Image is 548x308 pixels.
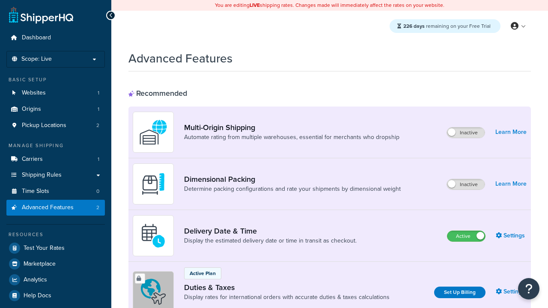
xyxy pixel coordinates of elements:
[128,89,187,98] div: Recommended
[138,169,168,199] img: DTVBYsAAAAAASUVORK5CYII=
[22,156,43,163] span: Carriers
[184,226,357,236] a: Delivery Date & Time
[22,188,49,195] span: Time Slots
[22,172,62,179] span: Shipping Rules
[495,178,527,190] a: Learn More
[6,288,105,303] a: Help Docs
[96,204,99,211] span: 2
[22,106,41,113] span: Origins
[518,278,539,299] button: Open Resource Center
[6,76,105,83] div: Basic Setup
[184,283,390,292] a: Duties & Taxes
[6,85,105,101] li: Websites
[24,292,51,299] span: Help Docs
[6,151,105,167] a: Carriers1
[6,200,105,216] li: Advanced Features
[250,1,260,9] b: LIVE
[6,200,105,216] a: Advanced Features2
[22,89,46,97] span: Websites
[184,123,399,132] a: Multi-Origin Shipping
[6,256,105,272] a: Marketplace
[21,56,52,63] span: Scope: Live
[184,175,401,184] a: Dimensional Packing
[184,133,399,142] a: Automate rating from multiple warehouses, essential for merchants who dropship
[96,122,99,129] span: 2
[6,231,105,238] div: Resources
[24,261,56,268] span: Marketplace
[22,122,66,129] span: Pickup Locations
[434,287,485,298] a: Set Up Billing
[447,127,485,138] label: Inactive
[6,151,105,167] li: Carriers
[496,286,527,298] a: Settings
[403,22,491,30] span: remaining on your Free Trial
[184,293,390,302] a: Display rates for international orders with accurate duties & taxes calculations
[22,204,74,211] span: Advanced Features
[6,167,105,183] a: Shipping Rules
[6,272,105,287] a: Analytics
[6,101,105,117] li: Origins
[190,269,216,277] p: Active Plan
[496,230,527,242] a: Settings
[6,85,105,101] a: Websites1
[98,156,99,163] span: 1
[138,117,168,147] img: WatD5o0RtDAAAAAElFTkSuQmCC
[138,221,168,251] img: gfkeb5ejjkALwAAAABJRU5ErkJggg==
[6,118,105,133] li: Pickup Locations
[6,142,105,149] div: Manage Shipping
[96,188,99,195] span: 0
[22,34,51,41] span: Dashboard
[98,89,99,97] span: 1
[184,237,357,245] a: Display the estimated delivery date or time in transit as checkout.
[6,101,105,117] a: Origins1
[6,30,105,46] a: Dashboard
[447,231,485,241] label: Active
[6,240,105,256] a: Test Your Rates
[98,106,99,113] span: 1
[403,22,425,30] strong: 226 days
[24,276,47,284] span: Analytics
[6,184,105,199] li: Time Slots
[495,126,527,138] a: Learn More
[184,185,401,193] a: Determine packing configurations and rate your shipments by dimensional weight
[6,184,105,199] a: Time Slots0
[24,245,65,252] span: Test Your Rates
[447,179,485,190] label: Inactive
[128,50,232,67] h1: Advanced Features
[6,118,105,133] a: Pickup Locations2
